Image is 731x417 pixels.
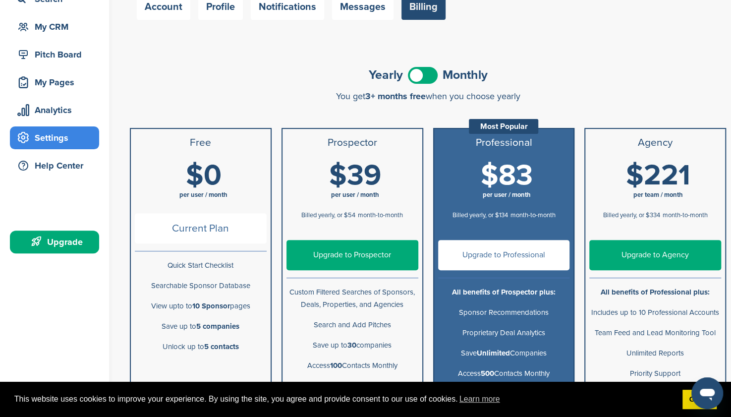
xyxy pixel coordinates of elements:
a: My Pages [10,71,99,94]
div: Upgrade [15,233,99,251]
p: Access Contacts Monthly [438,367,570,380]
p: Save up to companies [286,339,418,352]
p: Priority Support [589,367,721,380]
a: Settings [10,126,99,149]
p: Save up to [135,320,267,333]
p: Team Feed and Lead Monitoring Tool [589,327,721,339]
span: $39 [329,158,381,193]
div: My Pages [15,73,99,91]
b: Unlimited [477,349,510,357]
p: Proprietary Deal Analytics [438,327,570,339]
iframe: Button to launch messaging window [691,377,723,409]
b: 5 companies [196,322,239,331]
div: Most Popular [469,119,538,134]
p: Search and Add Pitches [286,319,418,331]
span: Yearly [369,69,403,81]
span: Current Plan [135,213,267,243]
a: Upgrade [10,231,99,253]
p: Daily News and Updates [286,380,418,393]
div: Settings [15,129,99,147]
a: Upgrade to Professional [438,240,570,270]
div: Analytics [15,101,99,119]
span: month-to-month [510,211,555,219]
b: 100 [330,361,342,370]
b: 5 contacts [204,342,239,351]
span: 3+ months free [365,91,426,102]
p: Access Contacts Monthly [286,359,418,372]
span: This website uses cookies to improve your experience. By using the site, you agree and provide co... [14,392,675,407]
p: Unlock up to [135,341,267,353]
span: per user / month [483,191,531,199]
a: learn more about cookies [458,392,502,407]
p: Quick Start Checklist [135,259,267,272]
div: My CRM [15,18,99,36]
span: $83 [481,158,533,193]
b: 30 [347,341,356,350]
span: month-to-month [358,211,403,219]
a: Upgrade to Agency [589,240,721,270]
div: Help Center [15,157,99,175]
p: Custom Filtered Searches of Sponsors, Deals, Properties, and Agencies [286,286,418,311]
h3: Prospector [286,137,418,149]
a: My CRM [10,15,99,38]
span: per user / month [179,191,227,199]
div: Pitch Board [15,46,99,63]
h3: Professional [438,137,570,149]
b: All benefits of Professional plus: [601,288,710,297]
span: $221 [626,158,690,193]
a: Upgrade to Prospector [286,240,418,270]
b: 500 [481,369,494,378]
span: Billed yearly, or $134 [452,211,507,219]
span: month-to-month [663,211,708,219]
h3: Free [135,137,267,149]
p: View upto to pages [135,300,267,312]
a: Pitch Board [10,43,99,66]
a: dismiss cookie message [682,390,717,410]
h3: Agency [589,137,721,149]
span: Billed yearly, or $334 [603,211,660,219]
p: Save Companies [438,347,570,359]
span: per team / month [633,191,683,199]
p: Unlimited Reports [589,347,721,359]
p: Sponsor Recommendations [438,306,570,319]
p: Searchable Sponsor Database [135,280,267,292]
p: Includes up to 10 Professional Accounts [589,306,721,319]
b: 10 Sponsor [192,301,230,310]
div: You get when you choose yearly [130,91,726,101]
span: Billed yearly, or $54 [301,211,355,219]
b: All benefits of Prospector plus: [452,288,556,297]
a: Analytics [10,99,99,121]
span: Monthly [443,69,488,81]
span: $0 [186,158,222,193]
a: Help Center [10,154,99,177]
span: per user / month [331,191,379,199]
